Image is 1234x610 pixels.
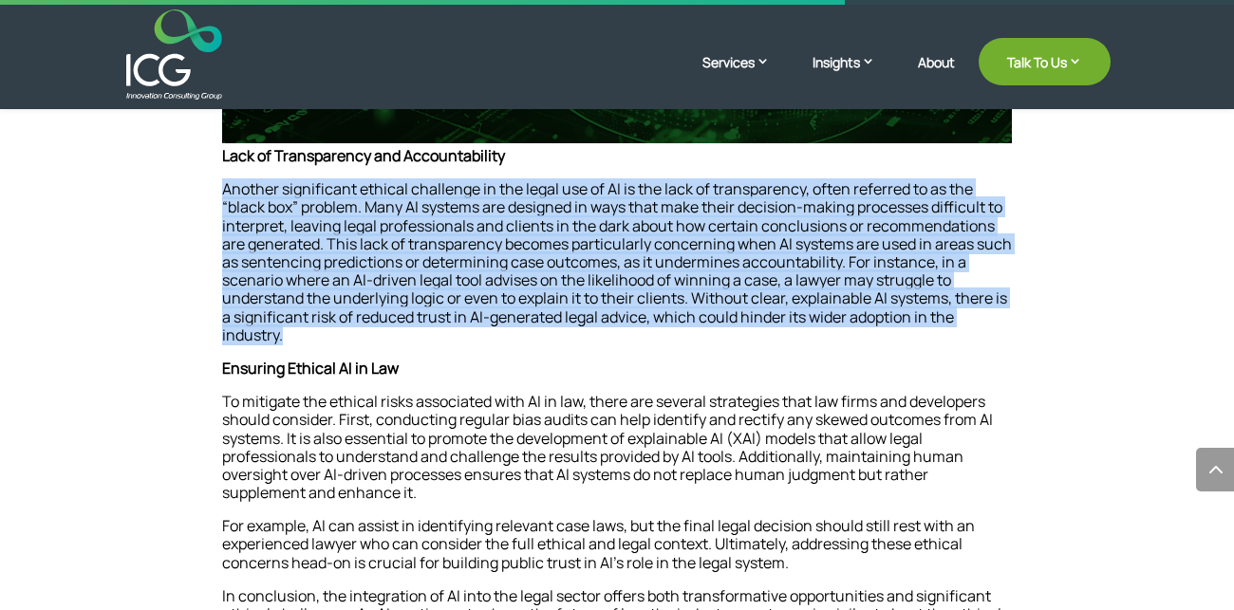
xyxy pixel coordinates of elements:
p: Another significant ethical challenge in the legal use of AI is the lack of transparency, often r... [222,180,1012,360]
iframe: Chat Widget [920,405,1234,610]
a: Talk To Us [979,38,1111,85]
a: Services [702,52,789,100]
p: For example, AI can assist in identifying relevant case laws, but the final legal decision should... [222,517,1012,587]
strong: Ensuring Ethical AI in Law [222,358,399,379]
img: ICG [126,9,222,100]
a: Insights [813,52,894,100]
strong: Lack of Transparency and Accountability [222,145,505,166]
a: About [918,55,955,100]
p: To mitigate the ethical risks associated with AI in law, there are several strategies that law fi... [222,393,1012,517]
